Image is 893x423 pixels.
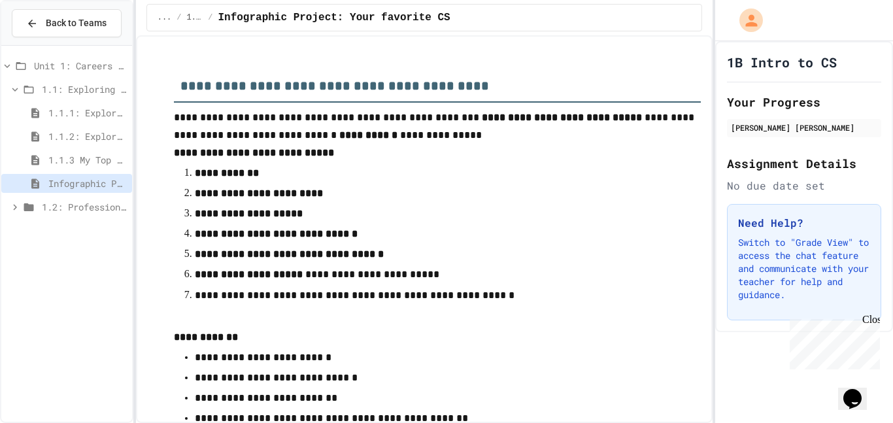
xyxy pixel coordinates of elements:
h2: Your Progress [727,93,881,111]
p: Switch to "Grade View" to access the chat feature and communicate with your teacher for help and ... [738,236,870,301]
span: ... [158,12,172,23]
div: My Account [726,5,766,35]
div: [PERSON_NAME] [PERSON_NAME] [731,122,877,133]
h2: Assignment Details [727,154,881,173]
span: 1.1.1: Exploring CS Careers [48,106,127,120]
span: Infographic Project: Your favorite CS [48,177,127,190]
span: Unit 1: Careers & Professionalism [34,59,127,73]
iframe: chat widget [838,371,880,410]
span: 1.1: Exploring CS Careers [187,12,203,23]
iframe: chat widget [784,314,880,369]
span: Infographic Project: Your favorite CS [218,10,450,25]
span: 1.2: Professional Communication [42,200,127,214]
span: / [208,12,212,23]
div: Chat with us now!Close [5,5,90,83]
button: Back to Teams [12,9,122,37]
span: / [177,12,181,23]
span: 1.1.3 My Top 3 CS Careers! [48,153,127,167]
span: 1.1: Exploring CS Careers [42,82,127,96]
div: No due date set [727,178,881,194]
span: 1.1.2: Exploring CS Careers - Review [48,129,127,143]
h1: 1B Intro to CS [727,53,837,71]
h3: Need Help? [738,215,870,231]
span: Back to Teams [46,16,107,30]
